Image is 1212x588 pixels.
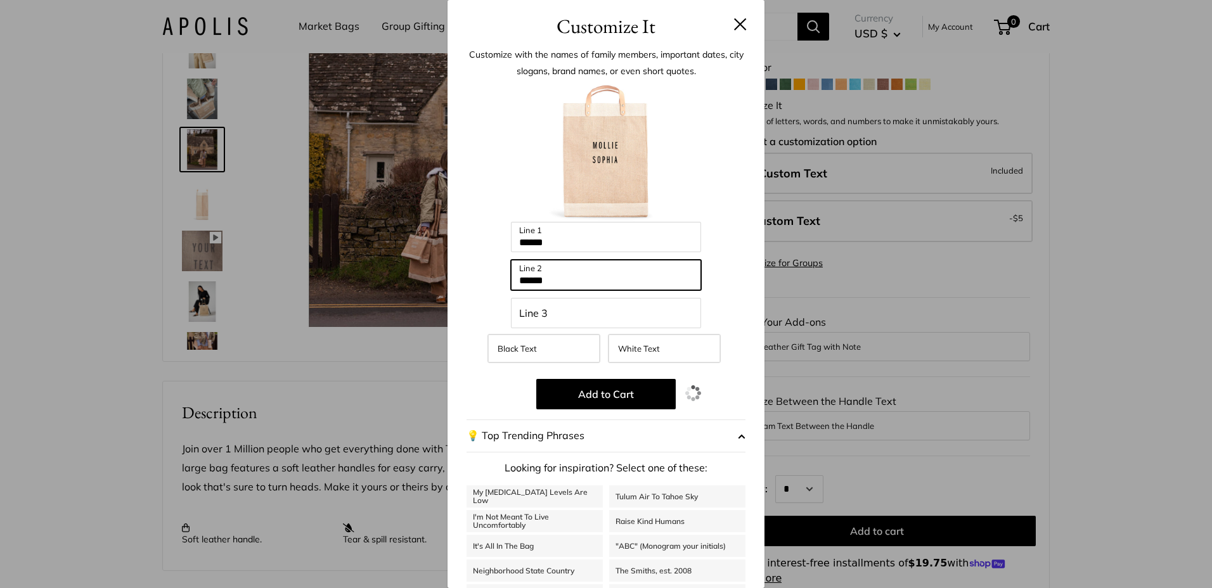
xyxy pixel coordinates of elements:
a: Neighborhood State Country [467,559,603,582]
a: My [MEDICAL_DATA] Levels Are Low [467,485,603,508]
a: Raise Kind Humans [609,510,745,532]
a: It's All In The Bag [467,535,603,557]
h3: Customize It [467,11,745,41]
span: White Text [618,343,660,354]
a: "ABC" (Monogram your initials) [609,535,745,557]
img: loading.gif [685,385,701,401]
p: Looking for inspiration? Select one of these: [467,459,745,478]
button: Add to Cart [536,379,676,409]
a: The Smiths, est. 2008 [609,559,745,582]
a: I'm Not Meant To Live Uncomfortably [467,510,603,532]
span: Black Text [498,343,537,354]
a: Tulum Air To Tahoe Sky [609,485,745,508]
label: Black Text [487,334,600,363]
img: customizer-prod [536,82,676,222]
button: 💡 Top Trending Phrases [467,419,745,452]
p: Customize with the names of family members, important dates, city slogans, brand names, or even s... [467,46,745,79]
label: White Text [608,334,721,363]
